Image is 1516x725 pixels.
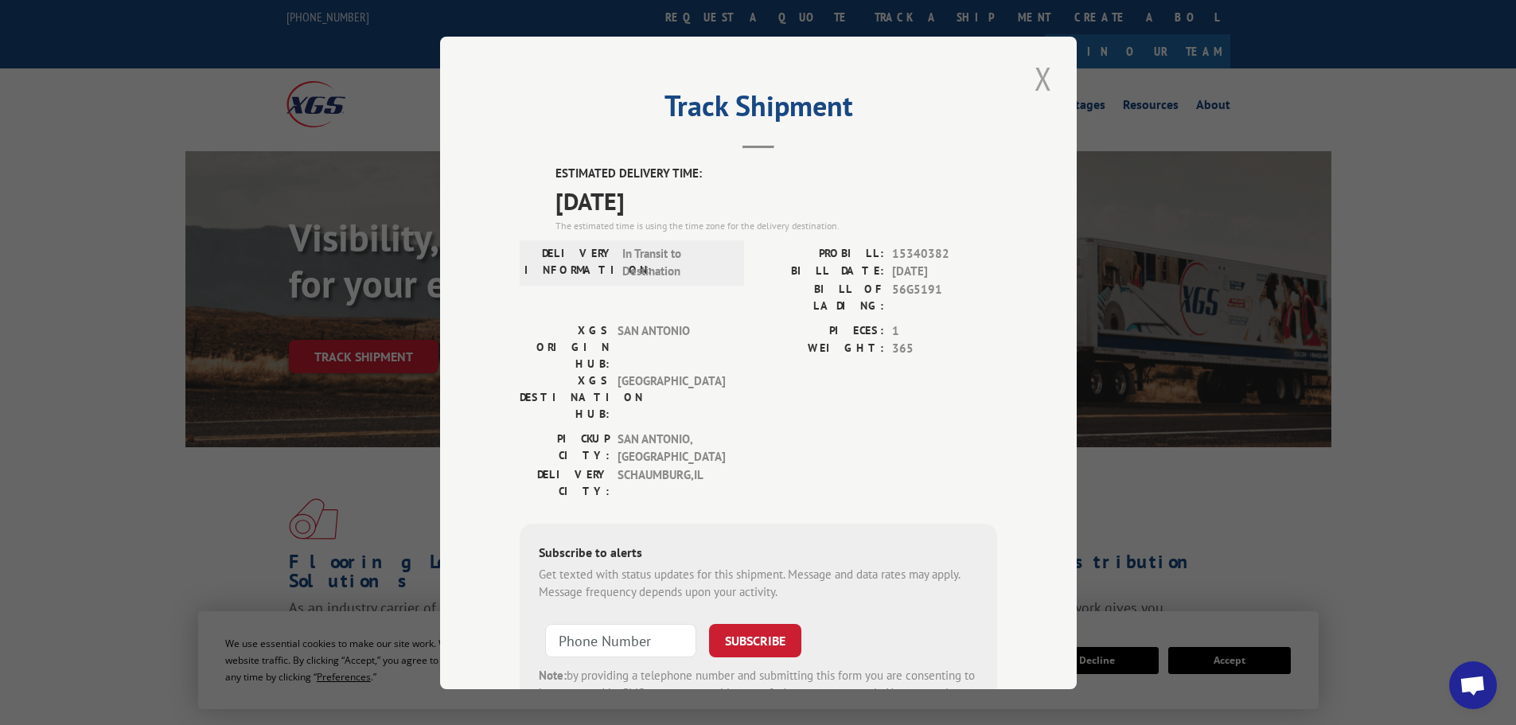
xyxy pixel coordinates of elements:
[892,280,997,314] span: 56G5191
[618,372,725,422] span: [GEOGRAPHIC_DATA]
[758,322,884,340] label: PIECES:
[520,466,610,499] label: DELIVERY CITY:
[758,280,884,314] label: BILL OF LADING:
[520,430,610,466] label: PICKUP CITY:
[892,322,997,340] span: 1
[622,244,730,280] span: In Transit to Destination
[520,372,610,422] label: XGS DESTINATION HUB:
[892,244,997,263] span: 15340382
[618,322,725,372] span: SAN ANTONIO
[524,244,614,280] label: DELIVERY INFORMATION:
[758,340,884,358] label: WEIGHT:
[618,430,725,466] span: SAN ANTONIO , [GEOGRAPHIC_DATA]
[618,466,725,499] span: SCHAUMBURG , IL
[758,263,884,281] label: BILL DATE:
[758,244,884,263] label: PROBILL:
[539,666,978,720] div: by providing a telephone number and submitting this form you are consenting to be contacted by SM...
[545,623,696,657] input: Phone Number
[555,218,997,232] div: The estimated time is using the time zone for the delivery destination.
[539,667,567,682] strong: Note:
[892,263,997,281] span: [DATE]
[1449,661,1497,709] a: Open chat
[520,322,610,372] label: XGS ORIGIN HUB:
[539,542,978,565] div: Subscribe to alerts
[520,95,997,125] h2: Track Shipment
[555,165,997,183] label: ESTIMATED DELIVERY TIME:
[892,340,997,358] span: 365
[1030,57,1057,100] button: Close modal
[555,182,997,218] span: [DATE]
[709,623,801,657] button: SUBSCRIBE
[539,565,978,601] div: Get texted with status updates for this shipment. Message and data rates may apply. Message frequ...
